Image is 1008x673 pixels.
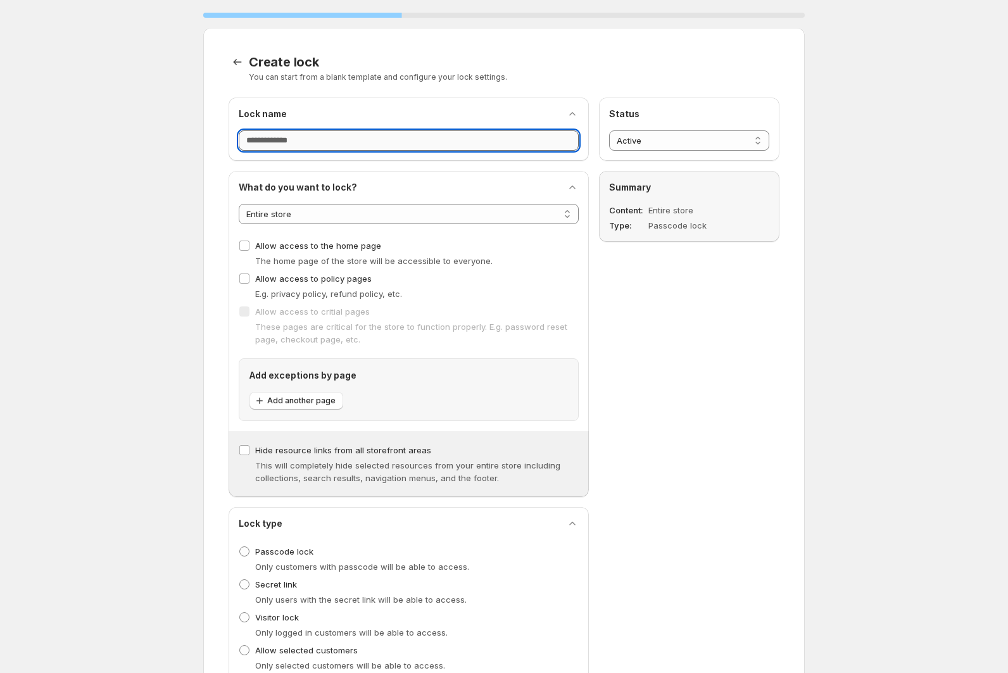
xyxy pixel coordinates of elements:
[255,241,381,251] span: Allow access to the home page
[255,322,567,344] span: These pages are critical for the store to function properly. E.g. password reset page, checkout p...
[255,594,467,605] span: Only users with the secret link will be able to access.
[255,660,445,670] span: Only selected customers will be able to access.
[609,108,769,120] h2: Status
[255,256,493,266] span: The home page of the store will be accessible to everyone.
[609,181,769,194] h2: Summary
[239,108,287,120] h2: Lock name
[249,54,319,70] span: Create lock
[609,204,646,217] dt: Content:
[255,562,469,572] span: Only customers with passcode will be able to access.
[255,445,431,455] span: Hide resource links from all storefront areas
[239,181,357,194] h2: What do you want to lock?
[255,612,299,622] span: Visitor lock
[255,460,560,483] span: This will completely hide selected resources from your entire store including collections, search...
[249,72,779,82] p: You can start from a blank template and configure your lock settings.
[255,306,370,317] span: Allow access to critial pages
[239,517,282,530] h2: Lock type
[255,579,297,589] span: Secret link
[229,53,246,71] button: Back to templates
[609,219,646,232] dt: Type:
[648,204,736,217] dd: Entire store
[255,289,402,299] span: E.g. privacy policy, refund policy, etc.
[255,627,448,638] span: Only logged in customers will be able to access.
[648,219,736,232] dd: Passcode lock
[249,369,568,382] h2: Add exceptions by page
[255,546,313,557] span: Passcode lock
[255,645,358,655] span: Allow selected customers
[255,274,372,284] span: Allow access to policy pages
[267,396,336,406] span: Add another page
[249,392,343,410] button: Add another page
